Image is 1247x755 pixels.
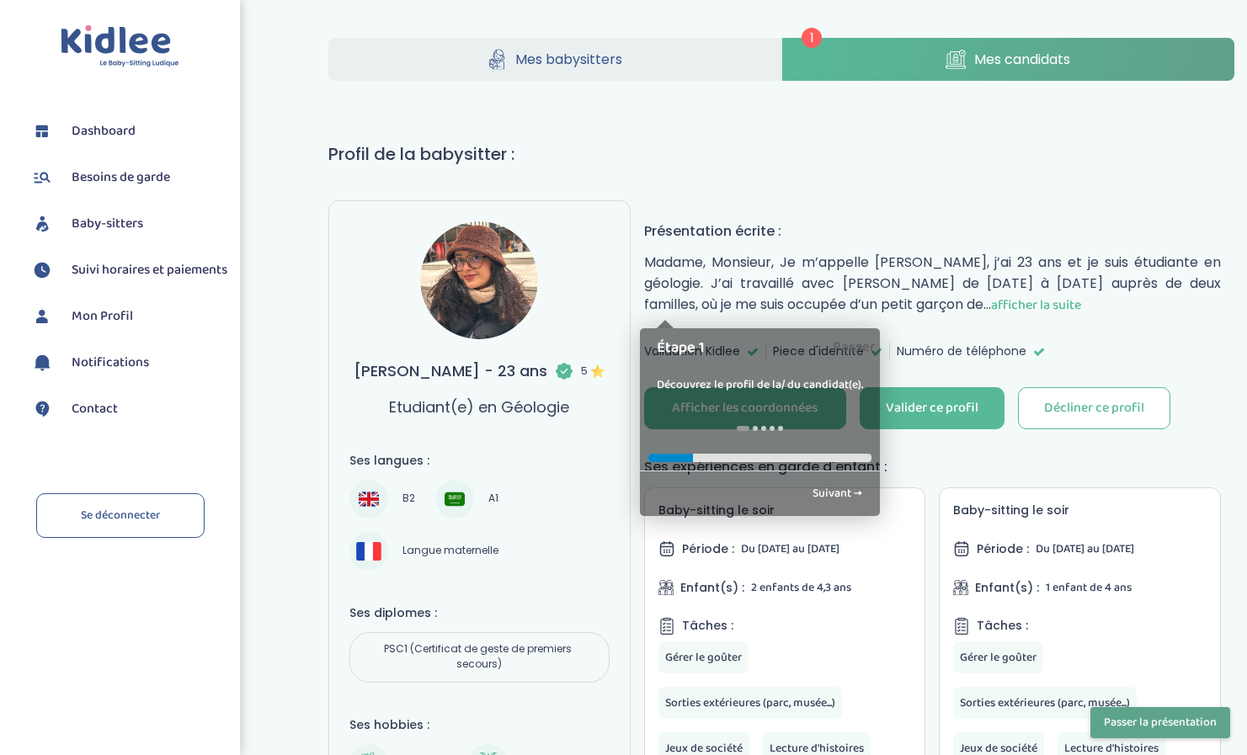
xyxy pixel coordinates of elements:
[640,359,880,411] div: Découvrez le profil de la/ du candidat(e).
[991,295,1081,316] span: afficher la suite
[657,337,843,359] h1: Étape 1
[803,480,871,508] a: Suivant →
[1090,707,1230,738] button: Passer la présentation
[833,328,876,366] a: Passer
[644,252,1221,316] p: Madame, Monsieur, Je m’appelle [PERSON_NAME], j’ai 23 ans et je suis étudiante en géologie. J’ai ...
[644,221,1221,242] h4: Présentation écrite :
